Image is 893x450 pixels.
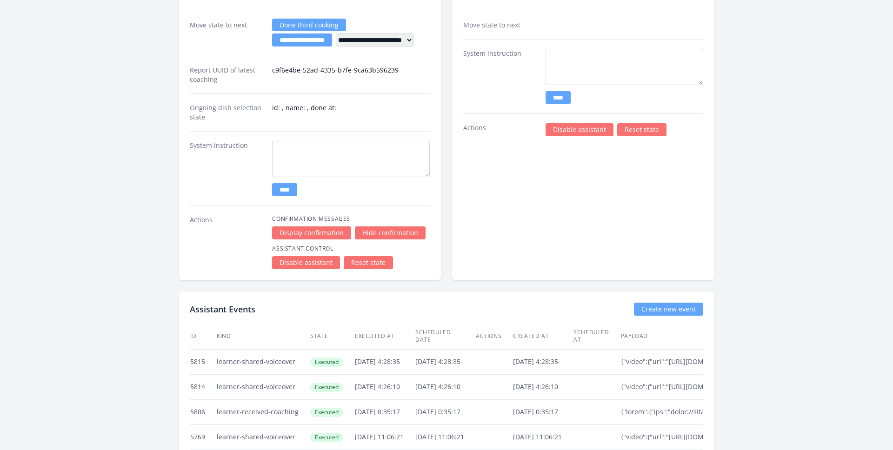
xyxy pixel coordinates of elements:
[190,103,265,122] dt: Ongoing dish selection state
[634,303,703,316] a: Create new event
[513,399,573,424] td: [DATE] 0:35:17
[354,424,415,450] td: [DATE] 11:06:21
[513,349,573,374] td: [DATE] 4:28:35
[415,349,475,374] td: [DATE] 4:28:35
[272,19,346,31] a: Done third cooking
[190,323,216,350] th: ID
[190,66,265,84] dt: Report UUID of latest coaching
[463,123,538,136] dt: Actions
[190,349,216,374] td: 5815
[310,383,343,392] span: Executed
[354,374,415,399] td: [DATE] 4:26:10
[415,374,475,399] td: [DATE] 4:26:10
[190,424,216,450] td: 5769
[190,374,216,399] td: 5814
[272,215,430,223] h4: Confirmation Messages
[310,408,343,417] span: Executed
[617,123,666,136] a: Reset state
[272,226,351,239] a: Display confirmation
[475,323,513,350] th: Actions
[272,245,430,252] h4: Assistant Control
[190,141,265,196] dt: System instruction
[355,226,426,239] a: Hide confirmation
[354,323,415,350] th: Executed at
[513,323,573,350] th: Created at
[310,433,343,442] span: Executed
[415,323,475,350] th: Scheduled date
[415,424,475,450] td: [DATE] 11:06:21
[216,374,310,399] td: learner-shared-voiceover
[190,303,255,316] h2: Assistant Events
[310,357,343,367] span: Executed
[216,399,310,424] td: learner-received-coaching
[344,256,393,269] a: Reset state
[513,424,573,450] td: [DATE] 11:06:21
[415,399,475,424] td: [DATE] 0:35:17
[216,424,310,450] td: learner-shared-voiceover
[272,256,340,269] a: Disable assistant
[463,20,538,30] dt: Move state to next
[513,374,573,399] td: [DATE] 4:26:10
[310,323,354,350] th: State
[573,323,620,350] th: Scheduled at
[272,103,430,122] dd: id: , name: , done at:
[190,215,265,269] dt: Actions
[216,349,310,374] td: learner-shared-voiceover
[216,323,310,350] th: Kind
[354,349,415,374] td: [DATE] 4:28:35
[190,20,265,46] dt: Move state to next
[190,399,216,424] td: 5806
[546,123,613,136] a: Disable assistant
[463,49,538,104] dt: System instruction
[354,399,415,424] td: [DATE] 0:35:17
[272,66,430,84] dd: c9f6e4be-52ad-4335-b7fe-9ca63b596239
